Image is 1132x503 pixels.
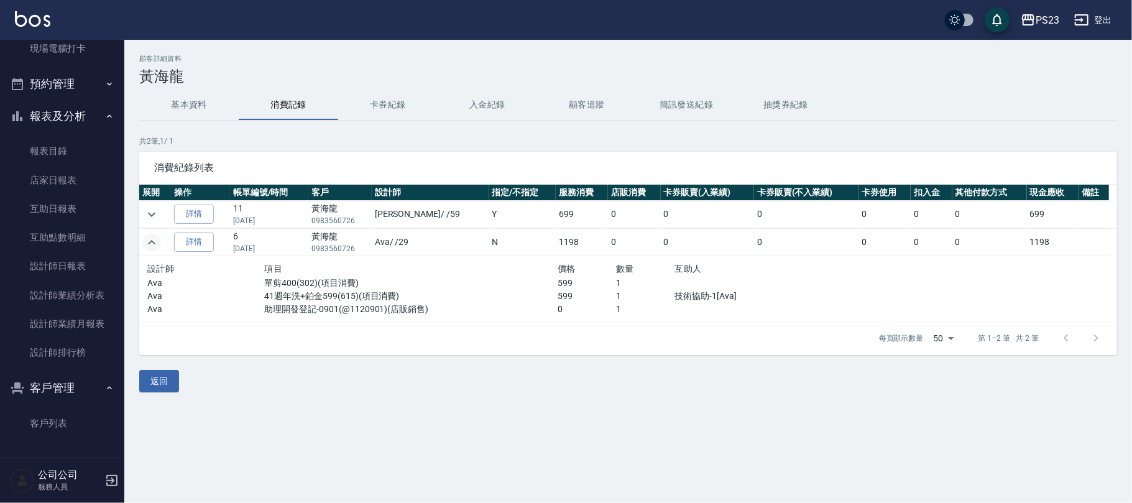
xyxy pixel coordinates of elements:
[139,370,179,393] button: 返回
[556,185,608,201] th: 服務消費
[438,90,537,120] button: 入金紀錄
[858,229,911,256] td: 0
[265,264,283,274] span: 項目
[5,281,119,310] a: 設計師業績分析表
[952,229,1027,256] td: 0
[754,229,858,256] td: 0
[608,201,660,228] td: 0
[608,229,660,256] td: 0
[308,185,372,201] th: 客戶
[558,290,616,303] p: 599
[233,215,305,226] p: [DATE]
[1027,185,1079,201] th: 現金應收
[556,229,608,256] td: 1198
[1036,12,1059,28] div: PS23
[929,321,959,355] div: 50
[952,185,1027,201] th: 其他付款方式
[142,205,161,224] button: expand row
[5,372,119,404] button: 客戶管理
[38,481,101,492] p: 服務人員
[265,303,558,316] p: 助理開發登記-0901(@1120901)(店販銷售)
[754,201,858,228] td: 0
[616,303,674,316] p: 1
[38,469,101,481] h5: 公司公司
[1016,7,1064,33] button: PS23
[985,7,1010,32] button: save
[139,68,1117,85] h3: 黃海龍
[661,201,754,228] td: 0
[556,201,608,228] td: 699
[616,290,674,303] p: 1
[372,185,489,201] th: 設計師
[139,136,1117,147] p: 共 2 筆, 1 / 1
[661,185,754,201] th: 卡券販賣(入業績)
[616,277,674,290] p: 1
[147,303,265,316] p: Ava
[978,333,1039,344] p: 第 1–2 筆 共 2 筆
[674,264,701,274] span: 互助人
[265,290,558,303] p: 41週年洗+鉑金599(615)(項目消費)
[5,137,119,165] a: 報表目錄
[952,201,1027,228] td: 0
[154,162,1102,174] span: 消費紀錄列表
[489,201,556,228] td: Y
[372,229,489,256] td: Ava / /29
[338,90,438,120] button: 卡券紀錄
[558,277,616,290] p: 599
[147,264,174,274] span: 設計師
[5,252,119,280] a: 設計師日報表
[911,229,952,256] td: 0
[308,201,372,228] td: 黃海龍
[372,201,489,228] td: [PERSON_NAME] / /59
[1069,9,1117,32] button: 登出
[1027,229,1079,256] td: 1198
[489,229,556,256] td: N
[911,201,952,228] td: 0
[5,34,119,63] a: 現場電腦打卡
[674,290,850,303] p: 技術協助-1[Ava]
[230,201,308,228] td: 11
[311,215,369,226] p: 0983560726
[265,277,558,290] p: 單剪400(302)(項目消費)
[239,90,338,120] button: 消費記錄
[5,166,119,195] a: 店家日報表
[5,338,119,367] a: 設計師排行榜
[5,100,119,132] button: 報表及分析
[858,201,911,228] td: 0
[5,409,119,438] a: 客戶列表
[661,229,754,256] td: 0
[754,185,858,201] th: 卡券販賣(不入業績)
[233,243,305,254] p: [DATE]
[230,229,308,256] td: 6
[608,185,660,201] th: 店販消費
[1079,185,1109,201] th: 備註
[558,303,616,316] p: 0
[147,290,265,303] p: Ava
[637,90,736,120] button: 簡訊發送紀錄
[5,68,119,100] button: 預約管理
[10,468,35,493] img: Person
[558,264,576,274] span: 價格
[174,233,214,252] a: 詳情
[15,11,50,27] img: Logo
[311,243,369,254] p: 0983560726
[308,229,372,256] td: 黃海龍
[139,185,171,201] th: 展開
[489,185,556,201] th: 指定/不指定
[171,185,230,201] th: 操作
[142,233,161,252] button: expand row
[139,90,239,120] button: 基本資料
[1027,201,1079,228] td: 699
[174,205,214,224] a: 詳情
[911,185,952,201] th: 扣入金
[5,223,119,252] a: 互助點數明細
[879,333,924,344] p: 每頁顯示數量
[5,310,119,338] a: 設計師業績月報表
[537,90,637,120] button: 顧客追蹤
[858,185,911,201] th: 卡券使用
[5,195,119,223] a: 互助日報表
[230,185,308,201] th: 帳單編號/時間
[139,55,1117,63] h2: 顧客詳細資料
[147,277,265,290] p: Ava
[616,264,634,274] span: 數量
